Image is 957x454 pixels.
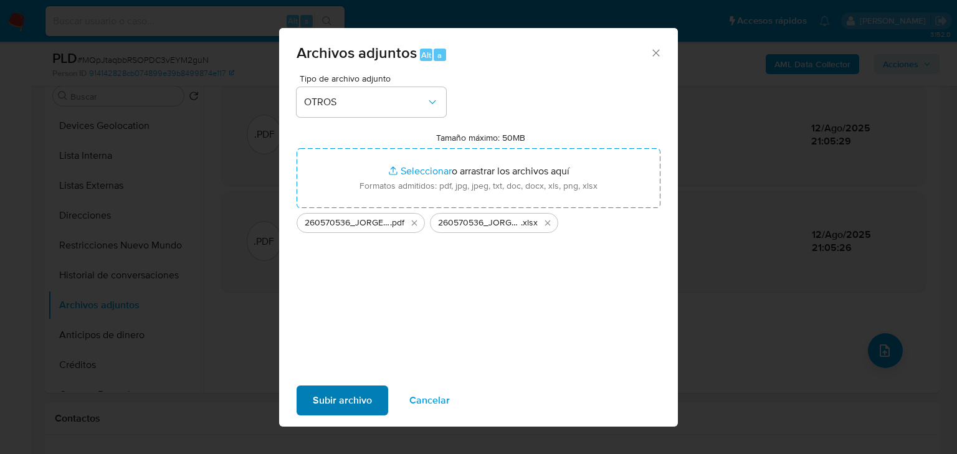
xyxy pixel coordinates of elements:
[521,217,538,229] span: .xlsx
[304,96,426,108] span: OTROS
[297,87,446,117] button: OTROS
[540,215,555,230] button: Eliminar 260570536_JORGE ERNESTO MOTOLA SILVA_JUL25.xlsx
[313,387,372,414] span: Subir archivo
[407,215,422,230] button: Eliminar 260570536_JORGE ERNESTO MOTOLA SILVA_JUL25.pdf
[300,74,449,83] span: Tipo de archivo adjunto
[297,385,388,415] button: Subir archivo
[650,47,661,58] button: Cerrar
[438,217,521,229] span: 260570536_JORGE [PERSON_NAME] SILVA_JUL25
[297,42,417,64] span: Archivos adjuntos
[305,217,390,229] span: 260570536_JORGE [PERSON_NAME] SILVA_JUL25
[436,132,525,143] label: Tamaño máximo: 50MB
[421,49,431,61] span: Alt
[409,387,450,414] span: Cancelar
[393,385,466,415] button: Cancelar
[390,217,404,229] span: .pdf
[297,208,660,233] ul: Archivos seleccionados
[437,49,442,61] span: a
